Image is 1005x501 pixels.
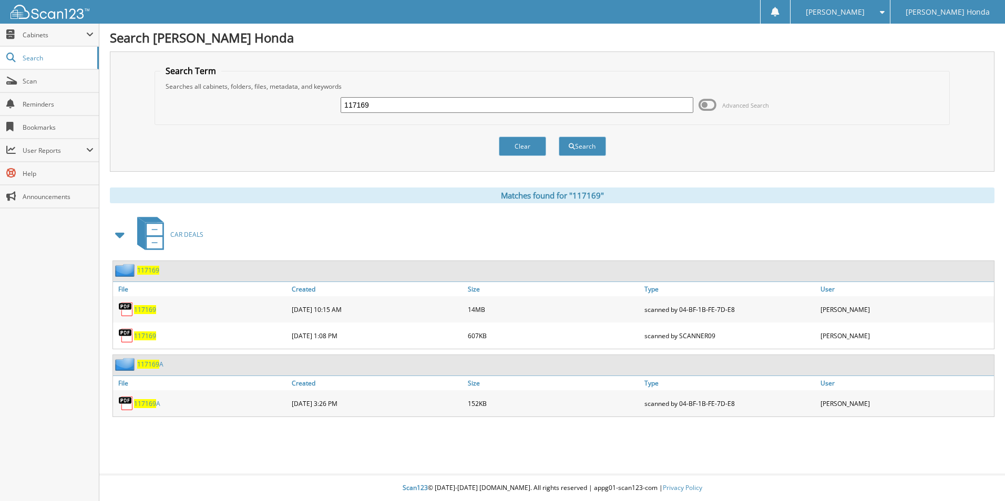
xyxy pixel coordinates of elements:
a: 117169A [137,360,163,369]
h1: Search [PERSON_NAME] Honda [110,29,994,46]
span: CAR DEALS [170,230,203,239]
a: User [818,282,994,296]
a: Privacy Policy [663,483,702,492]
a: Size [465,282,641,296]
a: Created [289,282,465,296]
iframe: Chat Widget [952,451,1005,501]
a: Created [289,376,465,390]
span: Help [23,169,94,178]
a: Type [642,376,818,390]
span: Scan123 [403,483,428,492]
div: scanned by SCANNER09 [642,325,818,346]
img: PDF.png [118,395,134,411]
img: scan123-logo-white.svg [11,5,89,19]
a: User [818,376,994,390]
div: [PERSON_NAME] [818,325,994,346]
a: 117169A [134,399,160,408]
a: 117169 [134,331,156,340]
span: Cabinets [23,30,86,39]
img: PDF.png [118,301,134,317]
span: 117169 [137,360,159,369]
span: [PERSON_NAME] Honda [906,9,990,15]
img: PDF.png [118,328,134,343]
a: 117169 [137,266,159,275]
div: © [DATE]-[DATE] [DOMAIN_NAME]. All rights reserved | appg01-scan123-com | [99,475,1005,501]
span: Reminders [23,100,94,109]
div: [PERSON_NAME] [818,393,994,414]
a: 117169 [134,305,156,314]
div: [DATE] 1:08 PM [289,325,465,346]
div: Searches all cabinets, folders, files, metadata, and keywords [160,82,944,91]
div: [PERSON_NAME] [818,299,994,320]
span: Scan [23,77,94,86]
div: 607KB [465,325,641,346]
a: Type [642,282,818,296]
legend: Search Term [160,65,221,77]
div: Matches found for "117169" [110,187,994,203]
a: Size [465,376,641,390]
div: [DATE] 3:26 PM [289,393,465,414]
span: Bookmarks [23,123,94,132]
button: Clear [499,137,546,156]
div: scanned by 04-BF-1B-FE-7D-E8 [642,299,818,320]
a: File [113,282,289,296]
a: File [113,376,289,390]
span: Advanced Search [722,101,769,109]
div: scanned by 04-BF-1B-FE-7D-E8 [642,393,818,414]
div: [DATE] 10:15 AM [289,299,465,320]
span: Search [23,54,92,62]
button: Search [559,137,606,156]
span: [PERSON_NAME] [806,9,865,15]
span: 117169 [134,399,156,408]
div: 14MB [465,299,641,320]
img: folder2.png [115,358,137,371]
div: 152KB [465,393,641,414]
span: User Reports [23,146,86,155]
span: Announcements [23,192,94,201]
img: folder2.png [115,264,137,277]
a: CAR DEALS [131,214,203,255]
